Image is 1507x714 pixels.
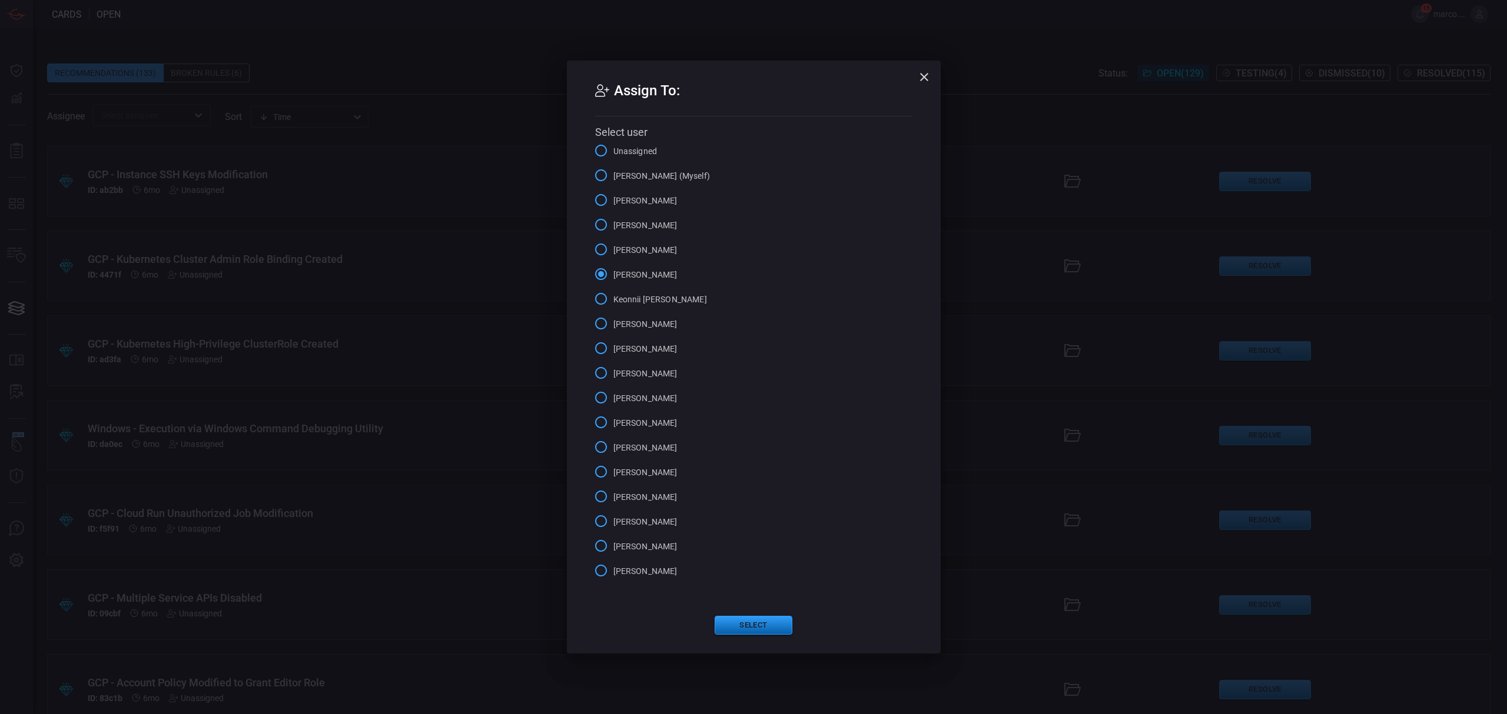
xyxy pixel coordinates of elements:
[613,219,678,232] span: [PERSON_NAME]
[613,293,707,306] span: Keonnii [PERSON_NAME]
[613,442,678,454] span: [PERSON_NAME]
[613,368,678,380] span: [PERSON_NAME]
[613,491,678,503] span: [PERSON_NAME]
[613,565,678,578] span: [PERSON_NAME]
[613,343,678,355] span: [PERSON_NAME]
[613,318,678,331] span: [PERSON_NAME]
[715,616,792,635] button: Select
[613,466,678,479] span: [PERSON_NAME]
[613,540,678,553] span: [PERSON_NAME]
[595,79,912,116] h2: Assign To:
[613,145,658,158] span: Unassigned
[613,392,678,405] span: [PERSON_NAME]
[613,244,678,256] span: [PERSON_NAME]
[613,269,678,281] span: [PERSON_NAME]
[595,126,648,138] span: Select user
[613,516,678,528] span: [PERSON_NAME]
[613,417,678,429] span: [PERSON_NAME]
[613,170,710,182] span: [PERSON_NAME] (Myself)
[613,195,678,207] span: [PERSON_NAME]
